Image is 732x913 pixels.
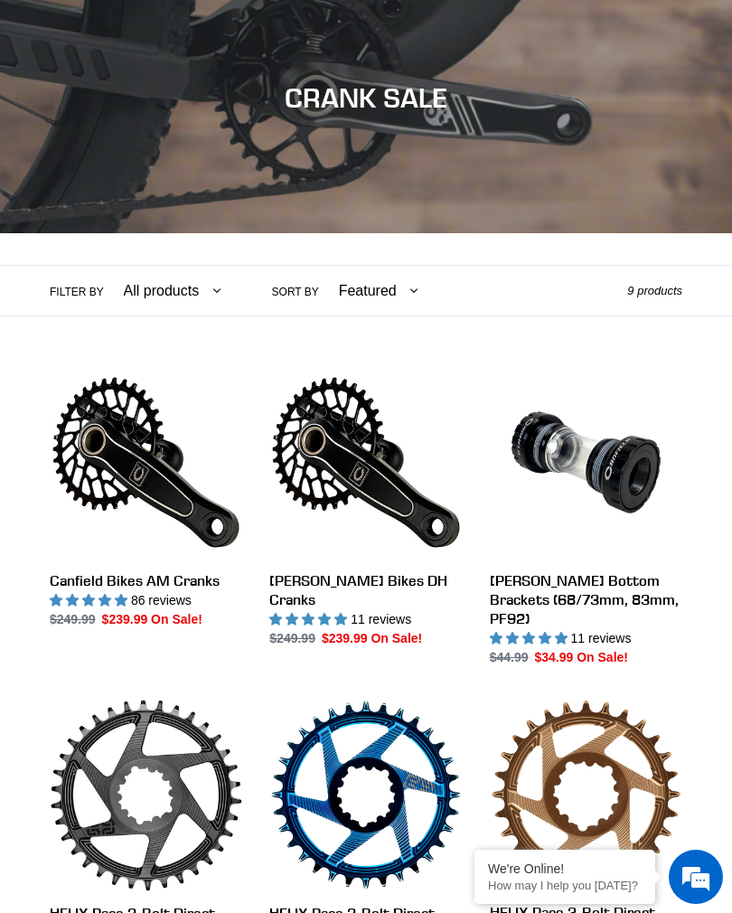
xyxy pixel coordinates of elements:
[50,284,104,300] label: Filter by
[488,861,642,876] div: We're Online!
[272,284,319,300] label: Sort by
[285,81,447,114] span: CRANK SALE
[488,879,642,892] p: How may I help you today?
[627,284,682,297] span: 9 products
